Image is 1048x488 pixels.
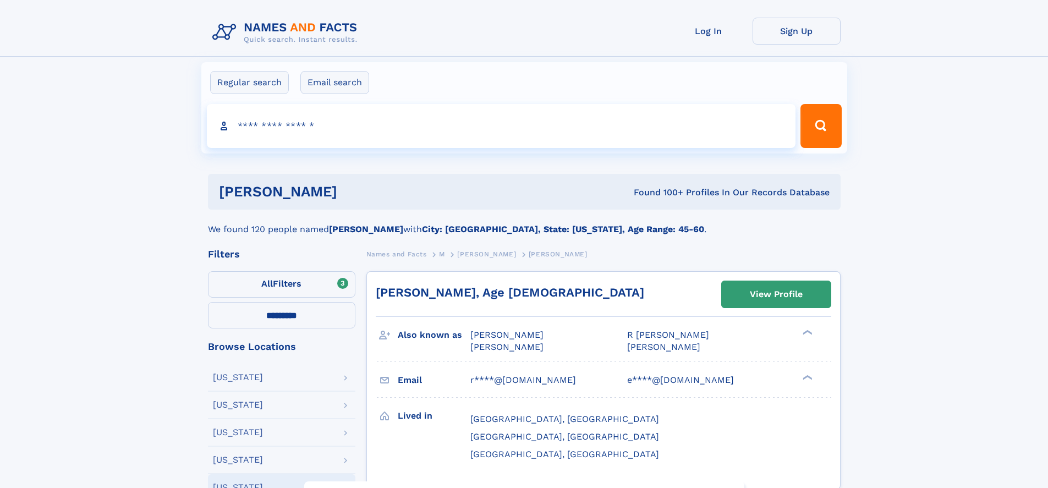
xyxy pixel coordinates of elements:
[627,342,700,352] span: [PERSON_NAME]
[439,250,445,258] span: M
[376,286,644,299] a: [PERSON_NAME], Age [DEMOGRAPHIC_DATA]
[457,247,516,261] a: [PERSON_NAME]
[213,428,263,437] div: [US_STATE]
[439,247,445,261] a: M
[750,282,803,307] div: View Profile
[208,342,355,352] div: Browse Locations
[398,407,470,425] h3: Lived in
[470,449,659,459] span: [GEOGRAPHIC_DATA], [GEOGRAPHIC_DATA]
[300,71,369,94] label: Email search
[398,371,470,390] h3: Email
[208,18,366,47] img: Logo Names and Facts
[398,326,470,344] h3: Also known as
[800,329,813,336] div: ❯
[457,250,516,258] span: [PERSON_NAME]
[213,401,263,409] div: [US_STATE]
[665,18,753,45] a: Log In
[485,187,830,199] div: Found 100+ Profiles In Our Records Database
[470,330,544,340] span: [PERSON_NAME]
[422,224,704,234] b: City: [GEOGRAPHIC_DATA], State: [US_STATE], Age Range: 45-60
[329,224,403,234] b: [PERSON_NAME]
[208,271,355,298] label: Filters
[470,431,659,442] span: [GEOGRAPHIC_DATA], [GEOGRAPHIC_DATA]
[219,185,486,199] h1: [PERSON_NAME]
[470,342,544,352] span: [PERSON_NAME]
[210,71,289,94] label: Regular search
[366,247,427,261] a: Names and Facts
[261,278,273,289] span: All
[213,373,263,382] div: [US_STATE]
[722,281,831,308] a: View Profile
[470,414,659,424] span: [GEOGRAPHIC_DATA], [GEOGRAPHIC_DATA]
[213,456,263,464] div: [US_STATE]
[207,104,796,148] input: search input
[627,330,709,340] span: R [PERSON_NAME]
[753,18,841,45] a: Sign Up
[208,210,841,236] div: We found 120 people named with .
[800,374,813,381] div: ❯
[208,249,355,259] div: Filters
[800,104,841,148] button: Search Button
[529,250,588,258] span: [PERSON_NAME]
